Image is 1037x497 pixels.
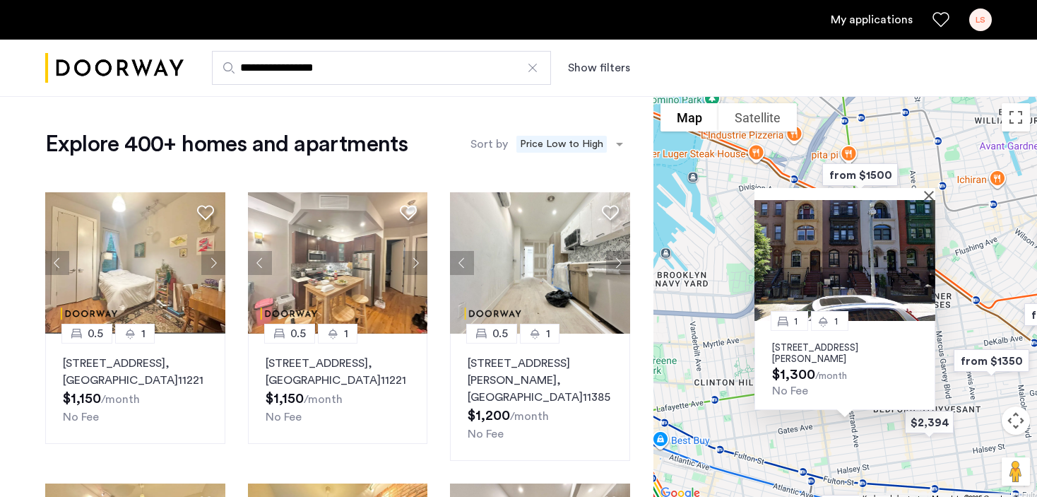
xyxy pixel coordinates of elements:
[141,325,146,342] span: 1
[266,392,304,406] span: $1,150
[927,190,937,200] button: Close
[794,316,798,325] span: 1
[718,103,797,131] button: Show satellite imagery
[248,334,428,444] a: 0.51[STREET_ADDRESS], [GEOGRAPHIC_DATA]11221No Fee
[932,11,949,28] a: Favorites
[546,325,550,342] span: 1
[248,192,428,334] img: dc6efc1f-24ba-4395-9182-45437e21be9a_638937309416163375.png
[969,8,992,31] div: LS
[101,394,140,405] sub: /month
[45,130,408,158] h1: Explore 400+ homes and apartments
[754,200,935,321] img: Apartment photo
[45,192,225,334] img: dc6efc1f-24ba-4395-9182-45437e21be9a_638937309756106879.png
[1002,407,1030,435] button: Map camera controls
[1002,103,1030,131] button: Toggle fullscreen view
[834,316,838,325] span: 1
[815,371,847,381] sub: /month
[516,136,607,153] span: Price Low to High
[266,355,410,389] p: [STREET_ADDRESS] 11221
[45,42,184,95] img: logo
[894,401,965,444] div: $2,394
[510,411,549,422] sub: /month
[248,251,272,275] button: Previous apartment
[450,334,630,461] a: 0.51[STREET_ADDRESS][PERSON_NAME], [GEOGRAPHIC_DATA]11385No Fee
[492,325,508,342] span: 0.5
[304,394,343,405] sub: /month
[45,251,69,275] button: Previous apartment
[344,325,348,342] span: 1
[470,136,508,153] label: Sort by
[63,392,101,406] span: $1,150
[63,355,208,389] p: [STREET_ADDRESS] 11221
[450,192,630,334] img: dc6efc1f-24ba-4395-9182-45437e21be9a_638900998856615684.jpeg
[45,42,184,95] a: Cazamio logo
[606,251,630,275] button: Next apartment
[511,131,630,157] ng-select: sort-apartment
[772,368,815,382] span: $1,300
[831,11,913,28] a: My application
[949,440,995,483] iframe: chat widget
[468,409,510,423] span: $1,200
[403,251,427,275] button: Next apartment
[568,59,630,76] button: Show or hide filters
[468,428,504,440] span: No Fee
[660,103,718,131] button: Show street map
[450,251,474,275] button: Previous apartment
[88,325,103,342] span: 0.5
[290,325,306,342] span: 0.5
[811,153,909,197] div: from $1500
[468,355,612,406] p: [STREET_ADDRESS][PERSON_NAME] 11385
[1002,457,1030,486] button: Drag Pegman onto the map to open Street View
[45,334,225,444] a: 0.51[STREET_ADDRESS], [GEOGRAPHIC_DATA]11221No Fee
[772,385,808,397] span: No Fee
[212,51,551,85] input: Apartment Search
[772,342,918,365] p: [STREET_ADDRESS][PERSON_NAME]
[63,411,99,423] span: No Fee
[266,411,302,423] span: No Fee
[201,251,225,275] button: Next apartment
